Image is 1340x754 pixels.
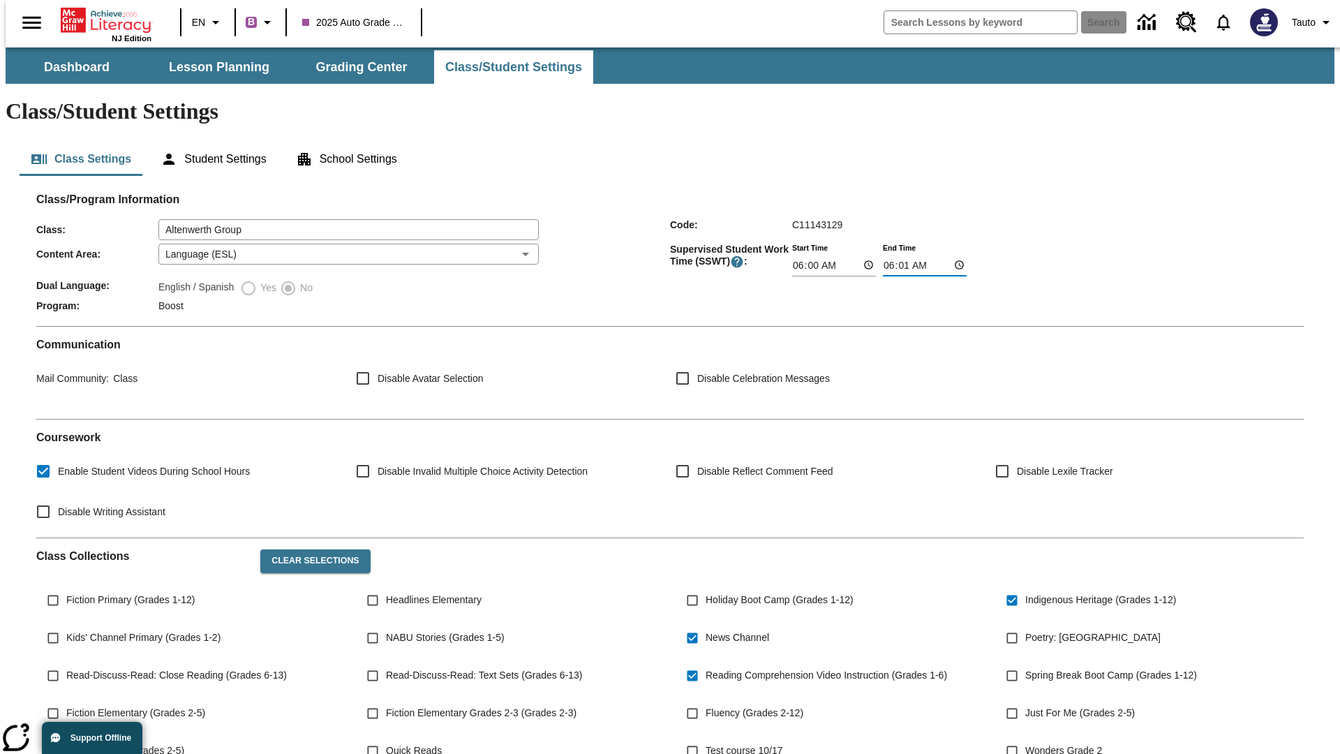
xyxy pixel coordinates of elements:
[1286,10,1340,35] button: Profile/Settings
[883,242,916,253] label: End Time
[302,15,405,30] span: 2025 Auto Grade 1 C
[730,255,744,269] button: Supervised Student Work Time is the timeframe when students can take LevelSet and when lessons ar...
[257,281,276,295] span: Yes
[158,280,234,297] label: English / Spanish
[386,630,505,645] span: NABU Stories (Grades 1-5)
[36,207,1304,315] div: Class/Program Information
[386,668,582,683] span: Read-Discuss-Read: Text Sets (Grades 6-13)
[260,549,370,573] button: Clear Selections
[61,6,151,34] a: Home
[285,142,408,176] button: School Settings
[158,300,184,311] span: Boost
[36,280,158,291] span: Dual Language :
[66,668,287,683] span: Read-Discuss-Read: Close Reading (Grades 6-13)
[386,706,576,720] span: Fiction Elementary Grades 2-3 (Grades 2-3)
[1292,15,1316,30] span: Tauto
[1242,4,1286,40] button: Select a new avatar
[706,668,947,683] span: Reading Comprehension Video Instruction (Grades 1-6)
[297,281,313,295] span: No
[112,34,151,43] span: NJ Edition
[697,371,830,386] span: Disable Celebration Messages
[670,244,792,269] span: Supervised Student Work Time (SSWT) :
[109,373,137,384] span: Class
[240,10,281,35] button: Boost Class color is purple. Change class color
[149,50,289,84] button: Lesson Planning
[1025,668,1197,683] span: Spring Break Boot Camp (Grades 1-12)
[66,630,221,645] span: Kids' Channel Primary (Grades 1-2)
[58,464,250,479] span: Enable Student Videos During School Hours
[1017,464,1113,479] span: Disable Lexile Tracker
[42,722,142,754] button: Support Offline
[1168,3,1205,41] a: Resource Center, Will open in new tab
[7,50,147,84] button: Dashboard
[192,15,205,30] span: EN
[149,142,277,176] button: Student Settings
[70,733,131,743] span: Support Offline
[36,431,1304,526] div: Coursework
[61,5,151,43] div: Home
[378,371,484,386] span: Disable Avatar Selection
[6,98,1334,124] h1: Class/Student Settings
[20,142,142,176] button: Class Settings
[36,338,1304,351] h2: Communication
[706,630,769,645] span: News Channel
[66,706,205,720] span: Fiction Elementary (Grades 2-5)
[6,50,595,84] div: SubNavbar
[36,549,249,563] h2: Class Collections
[11,2,52,43] button: Open side menu
[1025,706,1135,720] span: Just For Me (Grades 2-5)
[66,593,195,607] span: Fiction Primary (Grades 1-12)
[378,464,588,479] span: Disable Invalid Multiple Choice Activity Detection
[386,593,482,607] span: Headlines Elementary
[158,219,539,240] input: Class
[1025,630,1161,645] span: Poetry: [GEOGRAPHIC_DATA]
[706,706,803,720] span: Fluency (Grades 2-12)
[792,242,828,253] label: Start Time
[248,13,255,31] span: B
[434,50,593,84] button: Class/Student Settings
[36,249,158,260] span: Content Area :
[36,373,109,384] span: Mail Community :
[36,338,1304,408] div: Communication
[1250,8,1278,36] img: Avatar
[1129,3,1168,42] a: Data Center
[1025,593,1176,607] span: Indigenous Heritage (Grades 1-12)
[36,224,158,235] span: Class :
[186,10,230,35] button: Language: EN, Select a language
[6,47,1334,84] div: SubNavbar
[697,464,833,479] span: Disable Reflect Comment Feed
[884,11,1077,34] input: search field
[292,50,431,84] button: Grading Center
[792,219,842,230] span: C11143129
[1205,4,1242,40] a: Notifications
[36,300,158,311] span: Program :
[58,505,165,519] span: Disable Writing Assistant
[706,593,854,607] span: Holiday Boot Camp (Grades 1-12)
[36,431,1304,444] h2: Course work
[36,193,1304,206] h2: Class/Program Information
[20,142,1320,176] div: Class/Student Settings
[158,244,539,265] div: Language (ESL)
[670,219,792,230] span: Code :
